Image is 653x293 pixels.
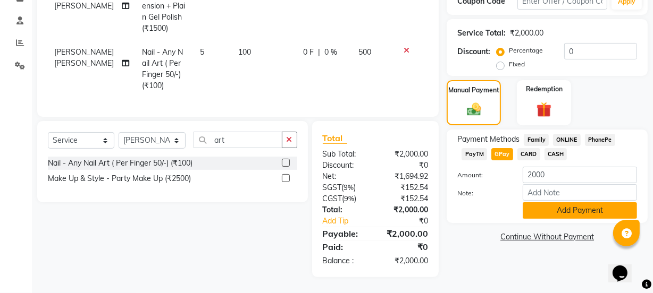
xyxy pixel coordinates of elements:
div: Discount: [315,160,375,171]
div: ( ) [315,193,375,204]
span: 9% [345,194,355,203]
div: ₹0 [386,216,436,227]
a: Add Tip [315,216,386,227]
div: ₹152.54 [375,182,436,193]
label: Fixed [509,59,525,69]
div: Balance : [315,255,375,266]
span: GPay [491,148,513,160]
span: CGST [323,194,342,203]
span: CARD [517,148,540,160]
div: ₹0 [375,160,436,171]
label: Percentage [509,46,543,55]
div: Paid: [315,240,375,253]
span: 0 F [303,47,314,58]
div: Net: [315,171,375,182]
div: ₹2,000.00 [375,227,436,240]
span: PhonePe [585,134,615,146]
div: Payable: [315,227,375,240]
span: | [318,47,320,58]
span: 500 [358,47,371,57]
span: Total [323,133,347,144]
label: Redemption [526,84,563,94]
div: Service Total: [457,28,506,39]
span: PayTM [462,148,487,160]
button: Add Payment [523,202,637,219]
iframe: chat widget [608,251,642,282]
input: Add Note [523,184,637,201]
span: 0 % [324,47,337,58]
span: [PERSON_NAME] [PERSON_NAME] [54,47,114,68]
div: Discount: [457,46,490,57]
div: ₹2,000.00 [510,28,543,39]
span: CASH [545,148,567,160]
label: Amount: [449,170,515,180]
div: ₹0 [375,240,436,253]
div: Nail - Any Nail Art ( Per Finger 50/-) (₹100) [48,158,192,169]
div: ₹1,694.92 [375,171,436,182]
span: Nail - Any Nail Art ( Per Finger 50/-) (₹100) [142,47,183,90]
img: _gift.svg [532,100,556,119]
div: ₹2,000.00 [375,255,436,266]
div: ₹152.54 [375,193,436,204]
label: Note: [449,188,515,198]
div: Sub Total: [315,149,375,160]
input: Search or Scan [194,132,282,148]
span: Payment Methods [457,134,520,145]
span: SGST [323,183,342,192]
div: Make Up & Style - Party Make Up (₹2500) [48,173,191,184]
div: ( ) [315,182,375,193]
div: Total: [315,204,375,216]
span: 100 [238,47,251,57]
div: ₹2,000.00 [375,149,436,160]
span: 9% [344,183,354,192]
a: Continue Without Payment [449,231,646,243]
input: Amount [523,167,637,183]
span: ONLINE [553,134,581,146]
div: ₹2,000.00 [375,204,436,216]
label: Manual Payment [448,85,499,95]
span: Family [524,134,549,146]
img: _cash.svg [463,101,485,118]
span: 5 [200,47,204,57]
